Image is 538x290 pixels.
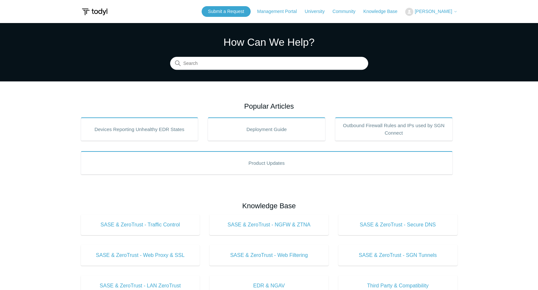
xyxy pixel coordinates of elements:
input: Search [170,57,368,70]
span: SASE & ZeroTrust - Web Filtering [219,251,319,259]
a: Community [332,8,362,15]
span: SASE & ZeroTrust - Secure DNS [348,221,448,229]
img: Todyl Support Center Help Center home page [81,6,108,18]
a: SASE & ZeroTrust - Web Filtering [209,245,329,266]
a: SASE & ZeroTrust - NGFW & ZTNA [209,214,329,235]
a: University [305,8,331,15]
a: SASE & ZeroTrust - SGN Tunnels [338,245,457,266]
span: SASE & ZeroTrust - SGN Tunnels [348,251,448,259]
a: Deployment Guide [208,117,325,141]
a: Product Updates [81,151,453,175]
span: SASE & ZeroTrust - Web Proxy & SSL [91,251,190,259]
h2: Knowledge Base [81,200,457,211]
a: Management Portal [257,8,303,15]
span: EDR & NGAV [219,282,319,290]
a: Outbound Firewall Rules and IPs used by SGN Connect [335,117,453,141]
span: SASE & ZeroTrust - NGFW & ZTNA [219,221,319,229]
h1: How Can We Help? [170,34,368,50]
a: SASE & ZeroTrust - Web Proxy & SSL [81,245,200,266]
span: SASE & ZeroTrust - Traffic Control [91,221,190,229]
span: SASE & ZeroTrust - LAN ZeroTrust [91,282,190,290]
a: Submit a Request [202,6,251,17]
a: SASE & ZeroTrust - Secure DNS [338,214,457,235]
span: Third Party & Compatibility [348,282,448,290]
a: Knowledge Base [363,8,404,15]
a: SASE & ZeroTrust - Traffic Control [81,214,200,235]
a: Devices Reporting Unhealthy EDR States [81,117,198,141]
h2: Popular Articles [81,101,457,112]
button: [PERSON_NAME] [405,8,457,16]
span: [PERSON_NAME] [415,9,452,14]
